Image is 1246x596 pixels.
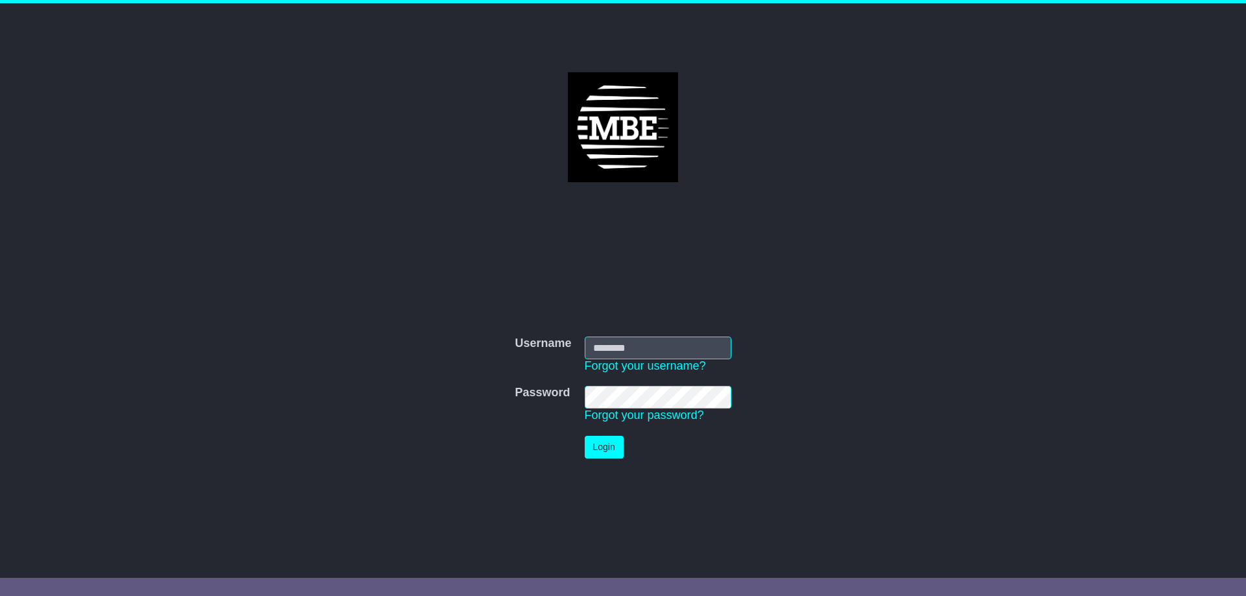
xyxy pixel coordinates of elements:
[585,409,704,422] a: Forgot your password?
[585,359,706,372] a: Forgot your username?
[568,72,678,182] img: MBE Parramatta
[515,337,571,351] label: Username
[585,436,624,459] button: Login
[515,386,570,400] label: Password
